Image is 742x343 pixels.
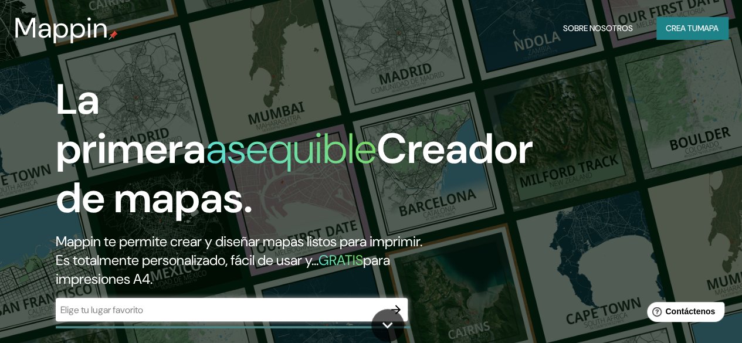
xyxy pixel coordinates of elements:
[697,23,719,33] font: mapa
[319,251,363,269] font: GRATIS
[56,251,319,269] font: Es totalmente personalizado, fácil de usar y...
[56,251,390,288] font: para impresiones A4.
[56,72,206,176] font: La primera
[206,121,377,176] font: asequible
[656,17,728,39] button: Crea tumapa
[56,121,533,225] font: Creador de mapas.
[56,303,384,317] input: Elige tu lugar favorito
[14,9,109,46] font: Mappin
[558,17,638,39] button: Sobre nosotros
[56,232,422,250] font: Mappin te permite crear y diseñar mapas listos para imprimir.
[109,30,118,40] img: pin de mapeo
[563,23,633,33] font: Sobre nosotros
[666,23,697,33] font: Crea tu
[638,297,729,330] iframe: Lanzador de widgets de ayuda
